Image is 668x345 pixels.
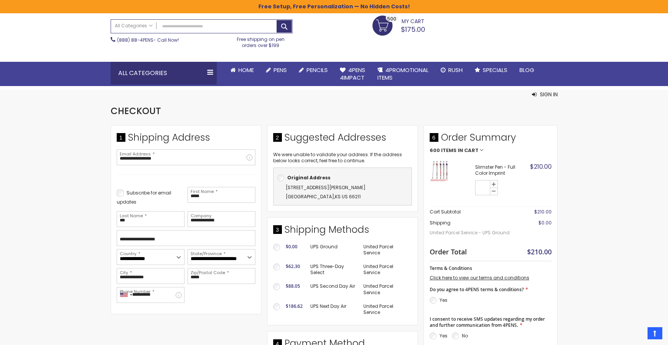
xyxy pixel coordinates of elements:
a: Pencils [293,62,334,78]
a: Rush [435,62,469,78]
span: Rush [448,66,463,74]
span: US [342,193,348,200]
td: UPS Three-Day Select [307,260,360,279]
a: Top [648,327,662,339]
span: Subscribe for email updates [117,190,171,205]
span: United Parcel Service - UPS Ground [430,226,514,240]
div: Suggested Addresses [273,131,412,148]
th: Cart Subtotal [430,207,514,218]
span: Blog [519,66,534,74]
td: UPS Next Day Air [307,300,360,319]
span: $186.62 [286,303,303,309]
a: 4Pens4impact [334,62,371,86]
a: (888) 88-4PENS [117,37,153,43]
a: Blog [513,62,540,78]
span: 4Pens 4impact [340,66,365,82]
span: KS [335,193,341,200]
span: $0.00 [538,220,552,226]
a: All Categories [111,20,156,32]
span: $210.00 [534,209,552,215]
span: I consent to receive SMS updates regarding my order and further communication from 4PENS. [430,316,545,328]
span: Home [238,66,254,74]
td: United Parcel Service [360,240,411,260]
span: All Categories [115,23,153,29]
strong: Order Total [430,246,467,256]
a: Pens [260,62,293,78]
span: Shipping [430,220,451,226]
span: Pencils [307,66,328,74]
div: Shipping Methods [273,223,412,240]
label: Yes [440,297,447,303]
div: , [277,183,408,201]
label: No [462,332,468,339]
span: [STREET_ADDRESS][PERSON_NAME] [286,184,366,191]
td: United Parcel Service [360,260,411,279]
div: United States: +1 [117,287,135,303]
span: Terms & Conditions [430,265,472,271]
span: [GEOGRAPHIC_DATA] [286,193,334,200]
td: United Parcel Service [360,300,411,319]
span: $88.05 [286,283,300,289]
td: UPS Second Day Air [307,279,360,299]
span: $0.00 [286,243,297,250]
strong: Slimster Pen - Full Color Imprint [475,164,528,176]
span: 500 [387,15,396,22]
button: Sign In [532,91,558,98]
label: Yes [440,332,447,339]
span: Items in Cart [441,148,479,153]
span: $175.00 [401,25,425,34]
span: Specials [483,66,507,74]
a: Specials [469,62,513,78]
a: $175.00 500 [372,16,425,34]
span: $62.30 [286,263,300,270]
span: Do you agree to 4PENS terms & conditions? [430,286,524,293]
a: 4PROMOTIONALITEMS [371,62,435,86]
p: We were unable to validate your address. If the address below looks correct, feel free to continue. [273,152,412,164]
span: 4PROMOTIONAL ITEMS [377,66,429,82]
div: Shipping Address [117,131,255,148]
a: Click here to view our terms and conditions [430,274,529,281]
a: Home [224,62,260,78]
div: All Categories [111,62,217,85]
span: Checkout [111,105,161,117]
td: United Parcel Service [360,279,411,299]
span: $210.00 [527,247,552,256]
img: slimster-full-color-pen-Assorted [430,161,451,182]
span: Order Summary [430,131,552,148]
span: 66211 [349,193,361,200]
span: Pens [274,66,287,74]
span: 600 [430,148,440,153]
td: UPS Ground [307,240,360,260]
span: $210.00 [530,162,552,171]
span: Sign In [540,91,558,98]
div: Free shipping on pen orders over $199 [229,33,293,49]
b: Original Address [287,174,330,181]
span: - Call Now! [117,37,179,43]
